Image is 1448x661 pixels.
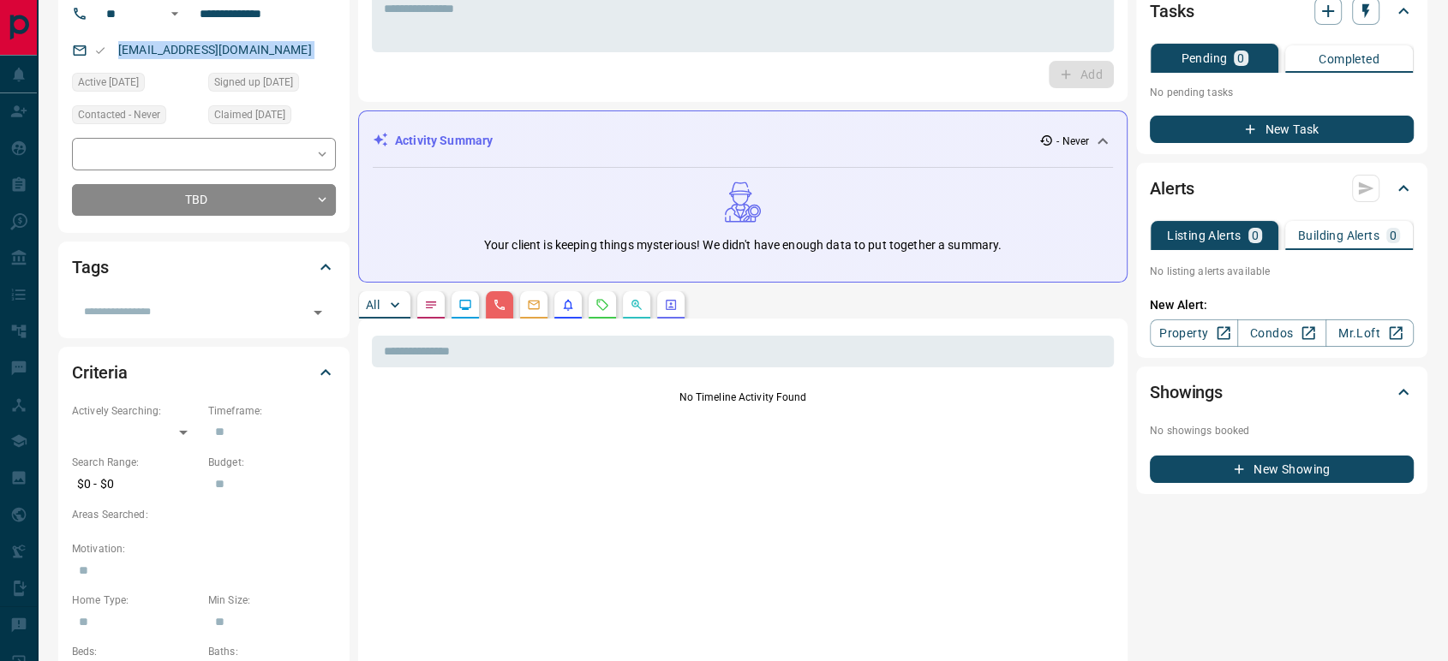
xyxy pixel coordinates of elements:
[72,470,200,498] p: $0 - $0
[424,298,438,312] svg: Notes
[72,73,200,97] div: Thu May 02 2024
[72,359,128,386] h2: Criteria
[214,106,285,123] span: Claimed [DATE]
[165,3,185,24] button: Open
[78,74,139,91] span: Active [DATE]
[72,507,336,522] p: Areas Searched:
[1150,168,1414,209] div: Alerts
[366,299,380,311] p: All
[208,455,336,470] p: Budget:
[214,74,293,91] span: Signed up [DATE]
[1150,175,1194,202] h2: Alerts
[72,253,108,281] h2: Tags
[595,298,609,312] svg: Requests
[1150,456,1414,483] button: New Showing
[118,43,312,57] a: [EMAIL_ADDRESS][DOMAIN_NAME]
[1319,53,1379,65] p: Completed
[1150,423,1414,438] p: No showings booked
[1237,52,1244,64] p: 0
[1181,52,1227,64] p: Pending
[493,298,506,312] svg: Calls
[78,106,160,123] span: Contacted - Never
[1298,229,1379,241] p: Building Alerts
[561,298,575,312] svg: Listing Alerts
[373,125,1113,157] div: Activity Summary- Never
[1237,319,1325,347] a: Condos
[1150,378,1223,406] h2: Showings
[72,352,336,393] div: Criteria
[664,298,678,312] svg: Agent Actions
[306,301,330,325] button: Open
[72,593,200,608] p: Home Type:
[208,73,336,97] div: Thu May 02 2024
[72,541,336,557] p: Motivation:
[1150,319,1238,347] a: Property
[1150,264,1414,279] p: No listing alerts available
[458,298,472,312] svg: Lead Browsing Activity
[208,593,336,608] p: Min Size:
[72,403,200,419] p: Actively Searching:
[72,247,336,288] div: Tags
[1167,229,1242,241] p: Listing Alerts
[208,644,336,659] p: Baths:
[94,45,106,57] svg: Email Valid
[208,105,336,129] div: Thu May 02 2024
[527,298,541,312] svg: Emails
[630,298,643,312] svg: Opportunities
[72,184,336,216] div: TBD
[1150,296,1414,314] p: New Alert:
[395,132,493,150] p: Activity Summary
[484,236,1002,254] p: Your client is keeping things mysterious! We didn't have enough data to put together a summary.
[372,390,1114,405] p: No Timeline Activity Found
[72,455,200,470] p: Search Range:
[1325,319,1414,347] a: Mr.Loft
[72,644,200,659] p: Beds:
[1252,229,1259,241] p: 0
[1390,229,1397,241] p: 0
[1150,372,1414,413] div: Showings
[1150,80,1414,105] p: No pending tasks
[208,403,336,419] p: Timeframe:
[1150,116,1414,143] button: New Task
[1056,134,1089,149] p: - Never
